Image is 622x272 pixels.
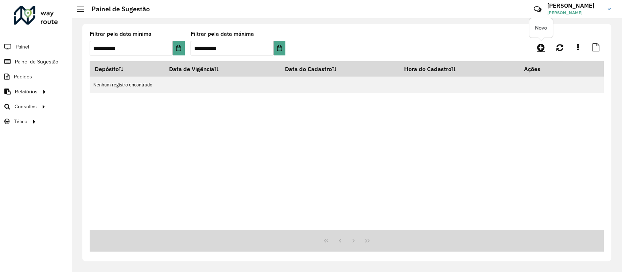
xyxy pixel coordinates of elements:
span: Painel de Sugestão [15,58,58,66]
button: Choose Date [274,41,286,55]
h2: Painel de Sugestão [84,5,150,13]
td: Nenhum registro encontrado [90,77,604,93]
button: Choose Date [173,41,185,55]
span: Tático [14,118,27,125]
a: Contato Rápido [530,1,545,17]
span: Consultas [15,103,37,110]
th: Ações [519,61,563,77]
label: Filtrar pela data máxima [191,30,254,38]
th: Depósito [90,61,164,77]
h3: [PERSON_NAME] [547,2,602,9]
th: Hora do Cadastro [399,61,519,77]
span: Relatórios [15,88,38,96]
span: Pedidos [14,73,32,81]
th: Data do Cadastro [280,61,399,77]
span: Painel [16,43,29,51]
div: Novo [529,18,553,38]
th: Data de Vigência [164,61,280,77]
span: [PERSON_NAME] [547,9,602,16]
label: Filtrar pela data mínima [90,30,152,38]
